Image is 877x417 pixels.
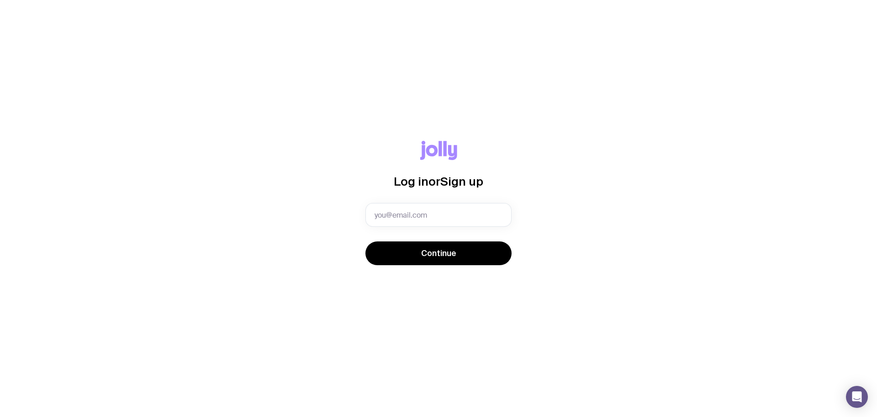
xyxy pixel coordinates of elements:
div: Open Intercom Messenger [846,386,868,408]
span: or [428,175,440,188]
button: Continue [365,241,512,265]
span: Log in [394,175,428,188]
span: Sign up [440,175,483,188]
input: you@email.com [365,203,512,227]
span: Continue [421,248,456,259]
